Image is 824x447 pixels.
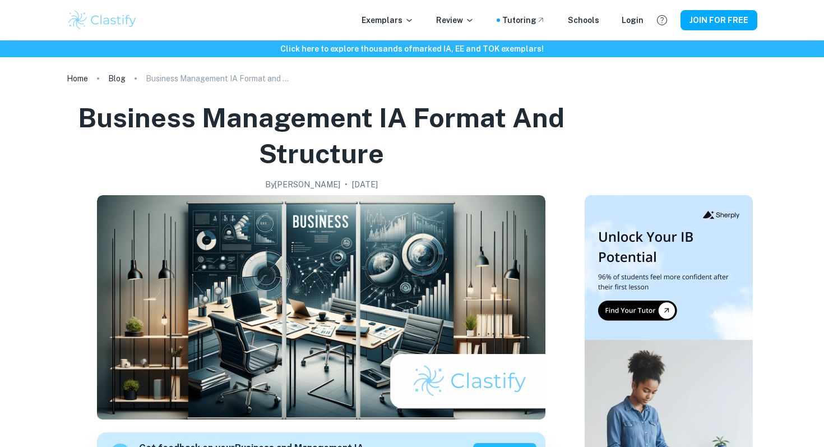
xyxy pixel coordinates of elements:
a: Blog [108,71,126,86]
a: Schools [568,14,599,26]
a: Tutoring [502,14,545,26]
img: Clastify logo [67,9,138,31]
p: Business Management IA Format and Structure [146,72,291,85]
button: JOIN FOR FREE [681,10,757,30]
h1: Business Management IA Format and Structure [71,100,571,172]
p: • [345,178,348,191]
p: Exemplars [362,14,414,26]
button: Help and Feedback [652,11,672,30]
h2: By [PERSON_NAME] [265,178,340,191]
img: Business Management IA Format and Structure cover image [97,195,545,420]
h2: [DATE] [352,178,378,191]
a: Login [622,14,644,26]
h6: Click here to explore thousands of marked IA, EE and TOK exemplars ! [2,43,822,55]
a: Home [67,71,88,86]
p: Review [436,14,474,26]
